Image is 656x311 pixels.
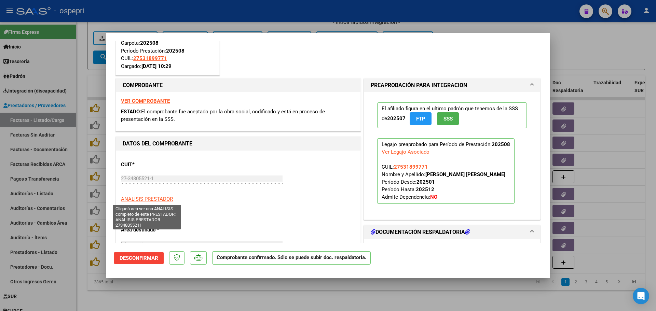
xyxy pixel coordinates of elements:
strong: COMPROBANTE [123,82,163,88]
p: [PERSON_NAME] [121,208,355,216]
p: Legajo preaprobado para Período de Prestación: [377,138,515,204]
h1: PREAPROBACIÓN PARA INTEGRACION [371,81,467,89]
div: PREAPROBACIÓN PARA INTEGRACION [364,92,540,220]
h1: DOCUMENTACIÓN RESPALDATORIA [371,228,470,236]
button: Desconfirmar [114,252,164,264]
span: Desconfirmar [120,255,158,261]
strong: DATOS DEL COMPROBANTE [123,140,192,147]
p: Comprobante confirmado. Sólo se puede subir doc. respaldatoria. [212,251,371,265]
p: CUIT [121,161,191,169]
span: ANALISIS PRESTADOR [121,196,173,202]
strong: 202508 [166,48,184,54]
div: Open Intercom Messenger [633,288,649,304]
strong: 202508 [492,141,510,147]
p: Area destinado * [121,226,191,234]
span: 27531899771 [394,164,428,170]
strong: [PERSON_NAME] [PERSON_NAME] [425,171,505,178]
strong: [DATE] 10:29 [141,63,172,69]
span: 27531899771 [133,55,167,61]
mat-expansion-panel-header: DOCUMENTACIÓN RESPALDATORIA [364,225,540,239]
span: FTP [416,116,425,122]
strong: 202512 [416,186,434,193]
strong: 202508 [140,40,159,46]
strong: 202507 [387,115,406,122]
div: Ver Legajo Asociado [382,148,429,156]
strong: 202501 [416,179,435,185]
a: VER COMPROBANTE [121,98,170,104]
strong: NO [430,194,437,200]
button: FTP [410,112,432,125]
span: CUIL: Nombre y Apellido: Período Desde: Período Hasta: Admite Dependencia: [382,164,505,200]
p: El afiliado figura en el ultimo padrón que tenemos de la SSS de [377,102,527,128]
mat-expansion-panel-header: PREAPROBACIÓN PARA INTEGRACION [364,79,540,92]
button: SSS [437,112,459,125]
span: SSS [443,116,453,122]
span: ESTADO: [121,109,141,115]
span: El comprobante fue aceptado por la obra social, codificado y está en proceso de presentación en l... [121,109,325,123]
span: Integración [121,241,147,247]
